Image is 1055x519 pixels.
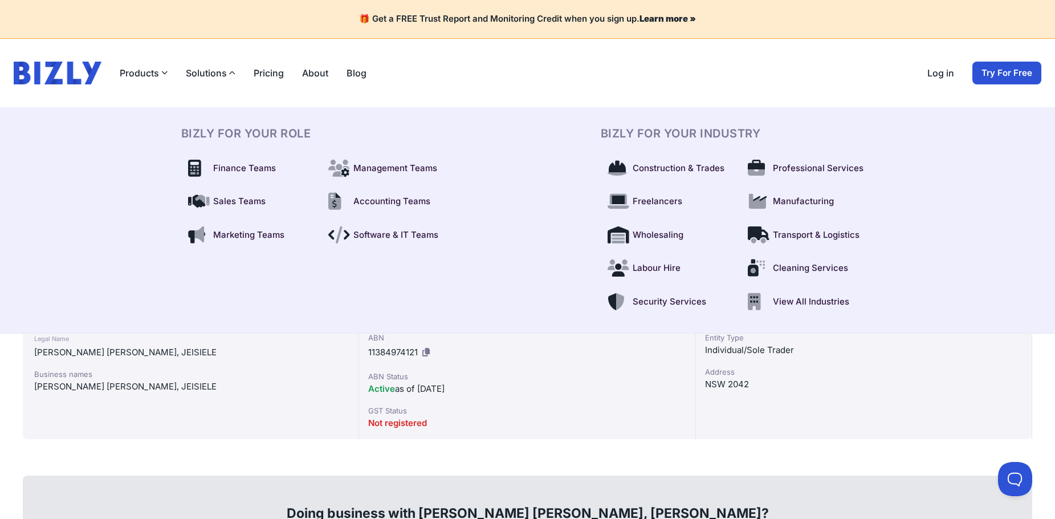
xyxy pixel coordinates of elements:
div: NSW 2042 [705,378,1023,391]
a: Labour Hire [601,255,734,282]
div: as of [DATE] [368,382,686,396]
span: Sales Teams [213,195,266,208]
span: Manufacturing [773,195,834,208]
h3: BIZLY For Your Role [181,125,455,141]
h4: 🎁 Get a FREE Trust Report and Monitoring Credit when you sign up. [14,14,1041,25]
a: Accounting Teams [321,188,455,215]
span: Construction & Trades [633,162,724,175]
div: [PERSON_NAME] [PERSON_NAME], JEISIELE [34,346,347,359]
div: Entity Type [705,332,1023,343]
a: Wholesaling [601,222,734,249]
h3: BIZLY For Your Industry [601,125,874,141]
div: Legal Name [34,332,347,346]
div: Business names [34,368,347,380]
span: Freelancers [633,195,682,208]
span: Cleaning Services [773,262,848,275]
span: Transport & Logistics [773,229,860,242]
span: Marketing Teams [213,229,284,242]
div: GST Status [368,405,686,416]
a: Try For Free [972,62,1041,84]
span: Active [368,383,395,394]
a: Blog [347,66,366,80]
a: Learn more » [639,13,696,24]
div: Address [705,366,1023,378]
span: View All Industries [773,295,849,309]
a: Software & IT Teams [321,222,455,249]
a: Freelancers [601,188,734,215]
span: Wholesaling [633,229,683,242]
span: Security Services [633,295,706,309]
a: Manufacturing [741,188,874,215]
a: View All Industries [741,289,874,315]
iframe: Toggle Customer Support [998,462,1032,496]
a: Finance Teams [181,155,315,182]
button: Solutions [186,66,235,80]
span: Management Teams [353,162,437,175]
span: Software & IT Teams [353,229,438,242]
a: About [302,66,328,80]
span: Professional Services [773,162,863,175]
a: Marketing Teams [181,222,315,249]
a: Management Teams [321,155,455,182]
div: ABN [368,332,686,343]
a: Pricing [254,66,284,80]
div: Individual/Sole Trader [705,343,1023,357]
span: Finance Teams [213,162,276,175]
button: Products [120,66,168,80]
span: Not registered [368,417,427,428]
span: 11384974121 [368,347,418,358]
a: Construction & Trades [601,155,734,182]
div: ABN Status [368,371,686,382]
span: Labour Hire [633,262,681,275]
a: Sales Teams [181,188,315,215]
a: Cleaning Services [741,255,874,282]
a: Log in [927,66,954,80]
a: Security Services [601,289,734,315]
span: Accounting Teams [353,195,430,208]
div: [PERSON_NAME] [PERSON_NAME], JEISIELE [34,380,347,394]
a: Professional Services [741,155,874,182]
a: Transport & Logistics [741,222,874,249]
